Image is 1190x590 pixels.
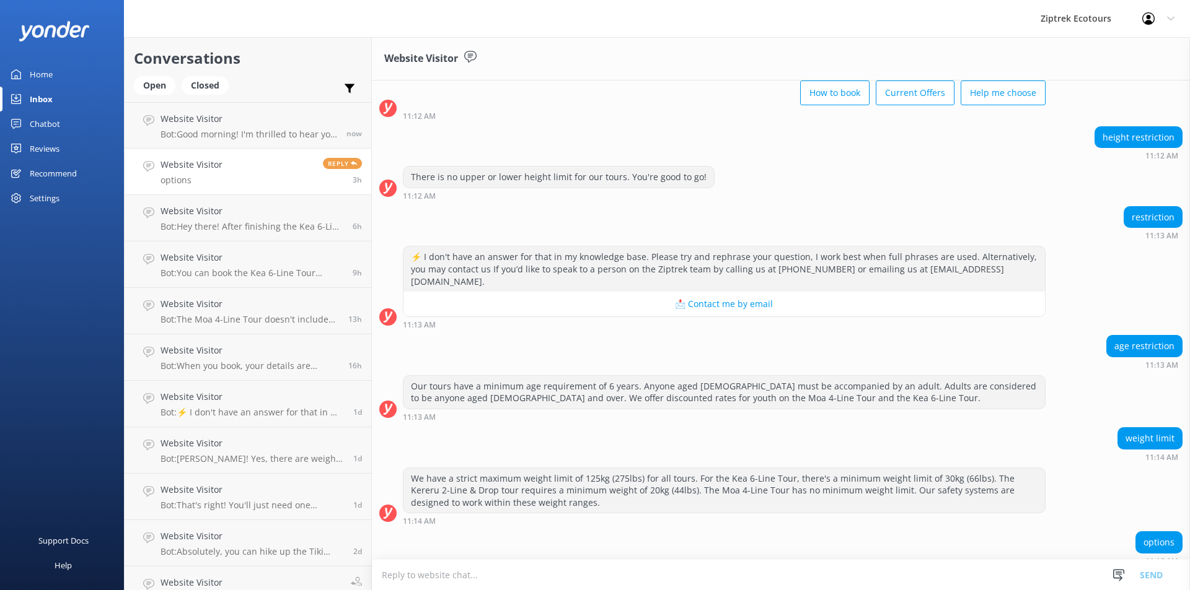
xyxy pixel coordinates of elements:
[161,175,223,186] p: options
[30,136,59,161] div: Reviews
[182,78,235,92] a: Closed
[403,193,436,200] strong: 11:12 AM
[1124,231,1183,240] div: Aug 23 2025 11:13am (UTC +12:00) Pacific/Auckland
[1145,558,1178,565] strong: 11:16 AM
[125,102,371,149] a: Website VisitorBot:Good morning! I'm thrilled to hear you loved the Kea tour! For any discounts o...
[125,427,371,474] a: Website VisitorBot:[PERSON_NAME]! Yes, there are weight restrictions. We have a strict maximum we...
[1136,532,1182,553] div: options
[161,483,344,497] h4: Website Visitor
[403,167,714,188] div: There is no upper or lower height limit for our tours. You're good to go!
[30,62,53,87] div: Home
[30,111,60,136] div: Chatbot
[1107,336,1182,357] div: age restriction
[403,321,436,329] strong: 11:13 AM
[403,320,1046,329] div: Aug 23 2025 11:13am (UTC +12:00) Pacific/Auckland
[384,51,458,67] h3: Website Visitor
[346,128,362,139] span: Aug 23 2025 02:26pm (UTC +12:00) Pacific/Auckland
[1124,207,1182,228] div: restriction
[134,76,175,95] div: Open
[403,111,1046,120] div: Aug 23 2025 11:12am (UTC +12:00) Pacific/Auckland
[125,520,371,566] a: Website VisitorBot:Absolutely, you can hike up the Tiki Trail to reach our Ziptrek Treehouse! It'...
[961,80,1046,105] button: Help me choose
[403,414,436,421] strong: 11:13 AM
[161,529,344,543] h4: Website Visitor
[353,500,362,510] span: Aug 21 2025 08:34pm (UTC +12:00) Pacific/Auckland
[800,80,870,105] button: How to book
[403,246,1045,292] div: ⚡ I don't have an answer for that in my knowledge base. Please try and rephrase your question, I ...
[161,500,344,511] p: Bot: That's right! You'll just need one gondola ticket per person. Since the Moa 4-Line Tour star...
[161,129,337,140] p: Bot: Good morning! I'm thrilled to hear you loved the Kea tour! For any discounts or special offe...
[125,288,371,334] a: Website VisitorBot:The Moa 4-Line Tour doesn't include the steepest tree to tree drop. The ziplin...
[1145,232,1178,240] strong: 11:13 AM
[1095,127,1182,148] div: height restriction
[161,267,343,279] p: Bot: You can book the Kea 6-Line Tour online, where you can check live availability for your grou...
[161,314,339,325] p: Bot: The Moa 4-Line Tour doesn't include the steepest tree to tree drop. The ziplines start low a...
[1118,428,1182,449] div: weight limit
[1145,454,1178,461] strong: 11:14 AM
[876,80,954,105] button: Current Offers
[353,546,362,557] span: Aug 21 2025 12:57pm (UTC +12:00) Pacific/Auckland
[161,344,339,357] h4: Website Visitor
[125,149,371,195] a: Website VisitoroptionsReply3h
[161,112,337,126] h4: Website Visitor
[403,518,436,525] strong: 11:14 AM
[161,546,344,557] p: Bot: Absolutely, you can hike up the Tiki Trail to reach our Ziptrek Treehouse! It's a steep trai...
[403,113,436,120] strong: 11:12 AM
[403,516,1046,525] div: Aug 23 2025 11:14am (UTC +12:00) Pacific/Auckland
[1145,362,1178,369] strong: 11:13 AM
[134,46,362,70] h2: Conversations
[161,360,339,371] p: Bot: When you book, your details are recorded in our system. If you haven't received a confirmati...
[161,221,343,232] p: Bot: Hey there! After finishing the Kea 6-Line Tour, you'll end up in town, not where you started...
[161,390,344,404] h4: Website Visitor
[161,251,343,264] h4: Website Visitor
[348,314,362,324] span: Aug 23 2025 01:25am (UTC +12:00) Pacific/Auckland
[1117,453,1183,461] div: Aug 23 2025 11:14am (UTC +12:00) Pacific/Auckland
[403,191,715,200] div: Aug 23 2025 11:12am (UTC +12:00) Pacific/Auckland
[353,453,362,464] span: Aug 22 2025 08:03am (UTC +12:00) Pacific/Auckland
[161,453,344,464] p: Bot: [PERSON_NAME]! Yes, there are weight restrictions. We have a strict maximum weight limit of ...
[19,21,90,41] img: yonder-white-logo.png
[161,297,339,311] h4: Website Visitor
[125,381,371,427] a: Website VisitorBot:⚡ I don't have an answer for that in my knowledge base. Please try and rephras...
[30,87,53,111] div: Inbox
[403,292,1045,316] button: 📩 Contact me by email
[1106,360,1183,369] div: Aug 23 2025 11:13am (UTC +12:00) Pacific/Auckland
[161,204,343,218] h4: Website Visitor
[30,186,59,210] div: Settings
[125,334,371,381] a: Website VisitorBot:When you book, your details are recorded in our system. If you haven't receive...
[403,412,1046,421] div: Aug 23 2025 11:13am (UTC +12:00) Pacific/Auckland
[1145,152,1178,160] strong: 11:12 AM
[134,78,182,92] a: Open
[403,468,1045,513] div: We have a strict maximum weight limit of 125kg (275lbs) for all tours. For the Kea 6-Line Tour, t...
[161,576,342,589] h4: Website Visitor
[125,241,371,288] a: Website VisitorBot:You can book the Kea 6-Line Tour online, where you can check live availability...
[348,360,362,371] span: Aug 22 2025 09:41pm (UTC +12:00) Pacific/Auckland
[353,407,362,417] span: Aug 22 2025 09:43am (UTC +12:00) Pacific/Auckland
[161,436,344,450] h4: Website Visitor
[182,76,229,95] div: Closed
[30,161,77,186] div: Recommend
[403,376,1045,409] div: Our tours have a minimum age requirement of 6 years. Anyone aged [DEMOGRAPHIC_DATA] must be accom...
[1095,151,1183,160] div: Aug 23 2025 11:12am (UTC +12:00) Pacific/Auckland
[323,158,362,169] span: Reply
[55,553,72,578] div: Help
[353,267,362,278] span: Aug 23 2025 04:35am (UTC +12:00) Pacific/Auckland
[38,528,89,553] div: Support Docs
[353,221,362,232] span: Aug 23 2025 07:55am (UTC +12:00) Pacific/Auckland
[1135,557,1183,565] div: Aug 23 2025 11:16am (UTC +12:00) Pacific/Auckland
[125,474,371,520] a: Website VisitorBot:That's right! You'll just need one gondola ticket per person. Since the Moa 4-...
[161,407,344,418] p: Bot: ⚡ I don't have an answer for that in my knowledge base. Please try and rephrase your questio...
[161,158,223,171] h4: Website Visitor
[353,175,362,185] span: Aug 23 2025 11:16am (UTC +12:00) Pacific/Auckland
[125,195,371,241] a: Website VisitorBot:Hey there! After finishing the Kea 6-Line Tour, you'll end up in town, not whe...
